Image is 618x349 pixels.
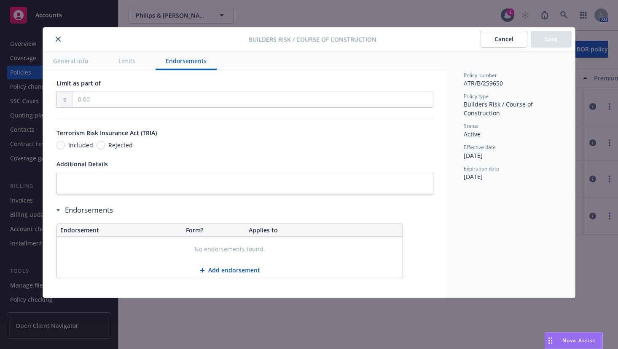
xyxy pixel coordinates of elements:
span: Expiration date [464,165,499,172]
span: [DATE] [464,152,483,160]
button: Limits [108,51,145,70]
th: Form? [183,224,245,237]
button: Cancel [481,31,527,48]
input: Included [56,141,65,149]
span: Builders Risk / Course of Construction [249,35,376,44]
span: Additional Details [56,160,108,168]
input: 0.00 [73,91,433,107]
span: Rejected [108,141,133,149]
button: General info [43,51,98,70]
button: close [53,34,63,44]
span: ATR/B/259650 [464,79,503,87]
span: Active [464,130,481,138]
span: Limit as part of [56,79,101,87]
span: Policy type [464,93,489,100]
span: Included [68,141,93,149]
span: Policy number [464,72,497,79]
span: Nova Assist [562,337,596,344]
span: [DATE] [464,173,483,181]
button: Endorsements [156,51,217,70]
button: Add endorsement [57,262,403,279]
input: Rejected [97,141,105,149]
th: Applies to [245,224,403,237]
span: Status [464,123,478,130]
span: Effective date [464,144,496,151]
span: Builders Risk / Course of Construction [464,100,535,117]
div: Endorsements [56,205,403,215]
div: Drag to move [545,333,556,349]
span: No endorsements found. [194,245,265,253]
span: Terrorism Risk Insurance Act (TRIA) [56,129,157,137]
button: Nova Assist [545,332,603,349]
th: Endorsement [57,224,183,237]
